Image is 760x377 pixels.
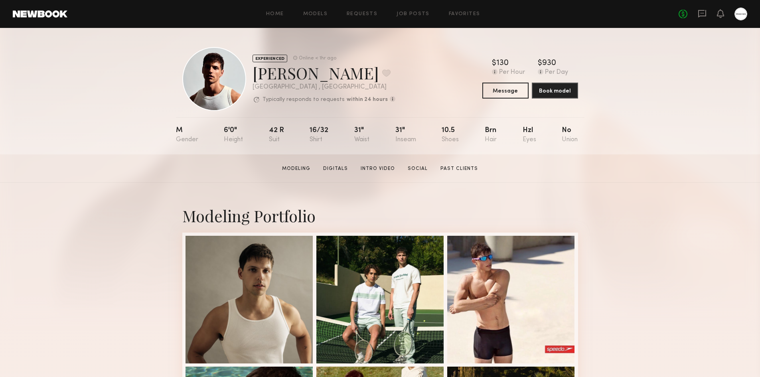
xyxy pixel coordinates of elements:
div: 130 [496,59,509,67]
b: within 24 hours [347,97,388,103]
div: Hzl [523,127,536,143]
div: 31" [354,127,369,143]
div: [GEOGRAPHIC_DATA] , [GEOGRAPHIC_DATA] [253,84,395,91]
div: [PERSON_NAME] [253,62,395,83]
a: Social [405,165,431,172]
div: $ [538,59,542,67]
div: 31" [395,127,416,143]
a: Home [266,12,284,17]
a: Favorites [449,12,480,17]
button: Book model [532,83,578,99]
div: No [562,127,578,143]
div: Brn [485,127,497,143]
div: Per Hour [499,69,525,76]
div: 16/32 [310,127,328,143]
a: Digitals [320,165,351,172]
div: EXPERIENCED [253,55,287,62]
a: Past Clients [437,165,481,172]
a: Requests [347,12,377,17]
a: Models [303,12,328,17]
div: Per Day [545,69,568,76]
div: $ [492,59,496,67]
p: Typically responds to requests [263,97,345,103]
div: Modeling Portfolio [182,205,578,226]
div: Online < 1hr ago [299,56,336,61]
a: Intro Video [357,165,398,172]
div: 6'0" [224,127,243,143]
div: 930 [542,59,556,67]
div: 42 r [269,127,284,143]
button: Message [482,83,529,99]
a: Job Posts [397,12,430,17]
a: Modeling [279,165,314,172]
div: 10.5 [442,127,459,143]
div: M [176,127,198,143]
